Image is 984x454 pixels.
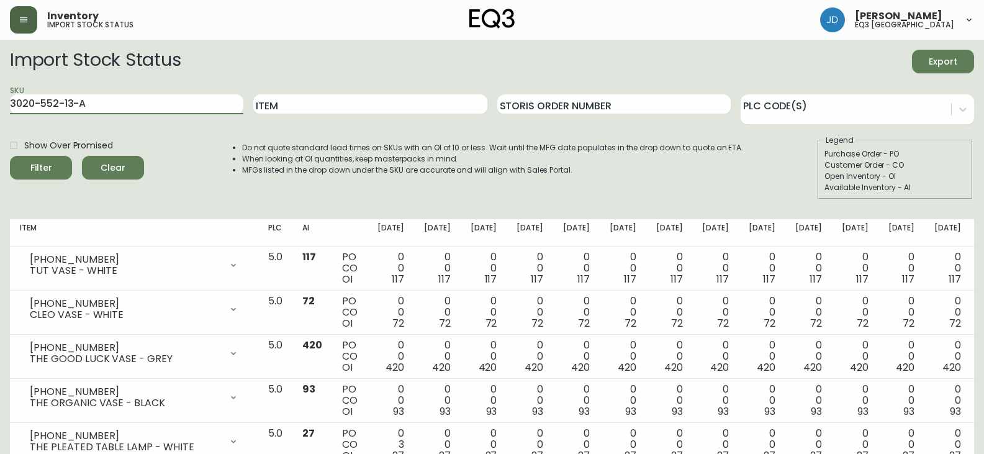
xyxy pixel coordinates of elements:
span: Show Over Promised [24,139,113,152]
th: [DATE] [832,219,878,247]
th: [DATE] [553,219,600,247]
div: THE PLEATED TABLE LAMP - WHITE [30,442,221,453]
span: 117 [392,272,404,286]
span: 72 [810,316,822,330]
span: 93 [625,404,636,419]
span: OI [342,360,353,375]
div: [PHONE_NUMBER] [30,386,221,397]
th: [DATE] [924,219,971,247]
li: When looking at OI quantities, keep masterpacks in mind. [242,153,744,165]
span: 420 [664,360,683,375]
div: [PHONE_NUMBER]CLEO VASE - WHITE [20,296,248,323]
span: Inventory [47,11,99,21]
span: 117 [763,272,775,286]
span: 93 [718,404,729,419]
span: OI [342,404,353,419]
span: 72 [578,316,590,330]
span: 93 [950,404,961,419]
div: 0 0 [424,252,451,285]
div: PO CO [342,384,358,417]
div: 0 0 [749,252,775,285]
div: 0 0 [749,384,775,417]
span: 117 [485,272,497,286]
div: 0 0 [842,296,869,329]
div: 0 0 [795,296,822,329]
span: 93 [532,404,543,419]
th: [DATE] [878,219,925,247]
div: 0 0 [795,340,822,373]
div: THE GOOD LUCK VASE - GREY [30,353,221,365]
div: 0 0 [424,340,451,373]
img: logo [469,9,515,29]
th: [DATE] [600,219,646,247]
div: PO CO [342,252,358,285]
div: [PHONE_NUMBER] [30,254,221,265]
span: 117 [302,250,316,264]
th: [DATE] [414,219,461,247]
div: 0 0 [934,296,961,329]
div: 0 0 [656,384,683,417]
span: 72 [625,316,636,330]
button: Filter [10,156,72,179]
div: 0 0 [842,340,869,373]
div: THE ORGANIC VASE - BLACK [30,397,221,409]
span: 420 [942,360,961,375]
span: 420 [710,360,729,375]
img: 7c567ac048721f22e158fd313f7f0981 [820,7,845,32]
span: 117 [438,272,451,286]
span: 72 [903,316,914,330]
span: 117 [670,272,683,286]
div: [PHONE_NUMBER]THE ORGANIC VASE - BLACK [20,384,248,411]
div: CLEO VASE - WHITE [30,309,221,320]
div: [PHONE_NUMBER] [30,342,221,353]
div: 0 0 [702,340,729,373]
span: 93 [440,404,451,419]
div: 0 0 [610,296,636,329]
div: 0 0 [795,384,822,417]
div: 0 0 [702,384,729,417]
div: 0 0 [702,252,729,285]
span: 420 [302,338,322,352]
span: 93 [857,404,869,419]
div: [PHONE_NUMBER]THE GOOD LUCK VASE - GREY [20,340,248,367]
div: 0 0 [610,252,636,285]
div: 0 0 [656,252,683,285]
span: 420 [757,360,775,375]
span: 420 [432,360,451,375]
span: 420 [386,360,404,375]
th: [DATE] [646,219,693,247]
span: 72 [949,316,961,330]
div: 0 0 [517,384,543,417]
div: TUT VASE - WHITE [30,265,221,276]
span: 420 [571,360,590,375]
span: 117 [949,272,961,286]
div: 0 0 [888,340,915,373]
div: 0 0 [377,296,404,329]
span: 117 [902,272,914,286]
span: 420 [803,360,822,375]
div: 0 0 [842,384,869,417]
div: 0 0 [656,296,683,329]
th: AI [292,219,332,247]
span: 72 [302,294,315,308]
h5: import stock status [47,21,133,29]
span: 117 [577,272,590,286]
span: 117 [856,272,869,286]
div: 0 0 [610,384,636,417]
div: 0 0 [934,384,961,417]
span: 117 [810,272,822,286]
div: PO CO [342,296,358,329]
button: Export [912,50,974,73]
th: [DATE] [507,219,553,247]
span: 72 [439,316,451,330]
div: 0 0 [471,384,497,417]
div: 0 0 [610,340,636,373]
th: Item [10,219,258,247]
td: 5.0 [258,379,292,423]
td: 5.0 [258,291,292,335]
span: 72 [857,316,869,330]
li: MFGs listed in the drop down under the SKU are accurate and will align with Sales Portal. [242,165,744,176]
span: 72 [392,316,404,330]
div: 0 0 [377,252,404,285]
span: 72 [485,316,497,330]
